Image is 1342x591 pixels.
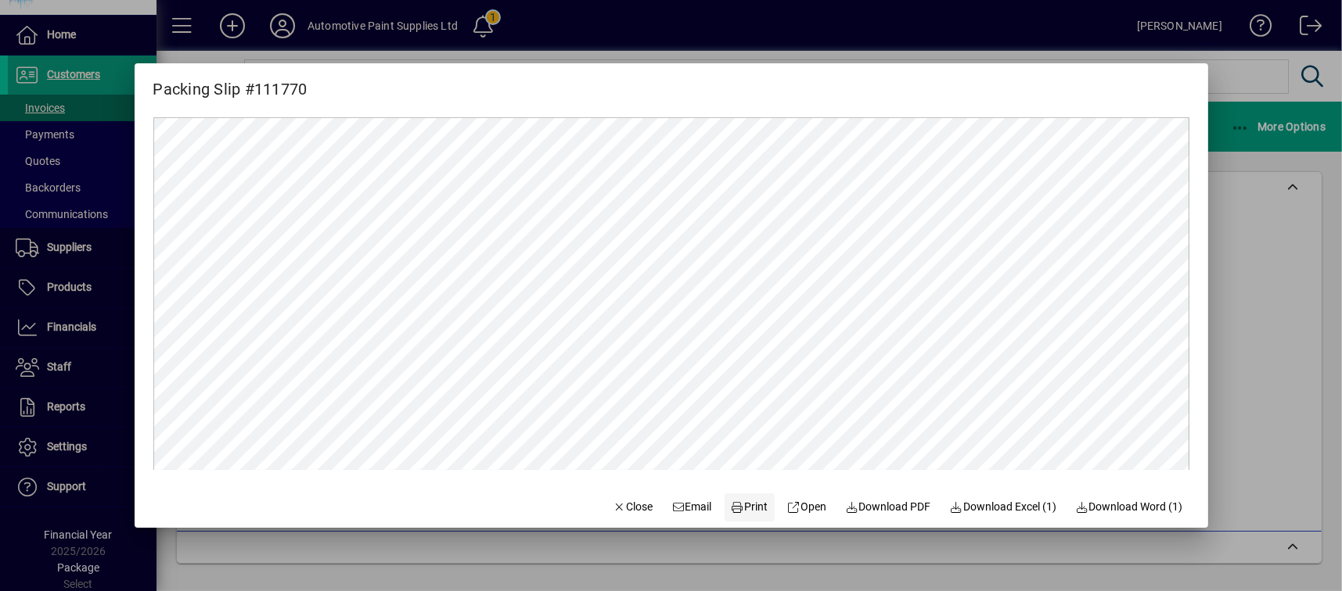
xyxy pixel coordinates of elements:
[845,499,931,515] span: Download PDF
[606,493,660,521] button: Close
[1075,499,1183,515] span: Download Word (1)
[135,63,326,102] h2: Packing Slip #111770
[671,499,712,515] span: Email
[950,499,1057,515] span: Download Excel (1)
[787,499,827,515] span: Open
[944,493,1063,521] button: Download Excel (1)
[731,499,768,515] span: Print
[781,493,833,521] a: Open
[1069,493,1189,521] button: Download Word (1)
[613,499,653,515] span: Close
[725,493,775,521] button: Print
[839,493,937,521] a: Download PDF
[665,493,718,521] button: Email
